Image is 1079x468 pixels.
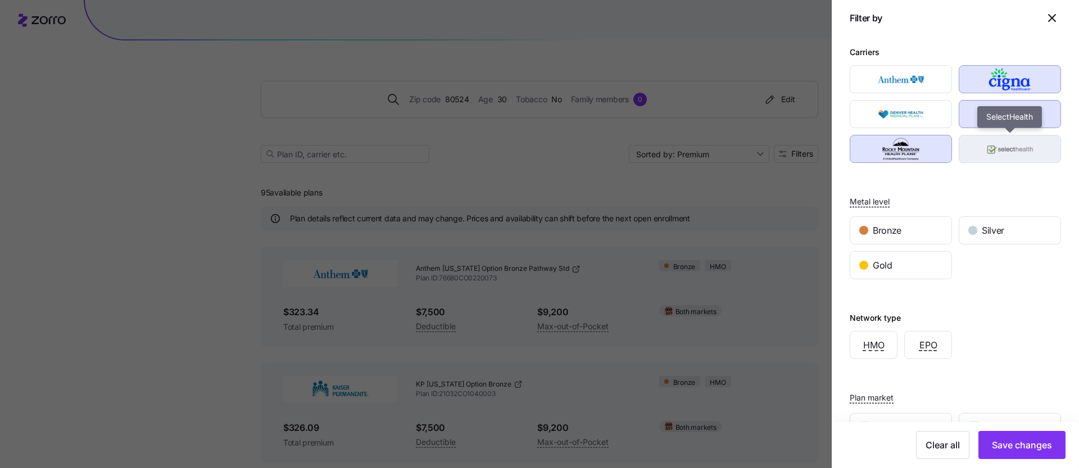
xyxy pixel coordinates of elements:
[860,138,942,160] img: Rocky Mountain Health Plans
[969,68,1051,90] img: Cigna Healthcare
[919,338,937,352] span: EPO
[850,196,890,207] span: Metal level
[978,431,1066,459] button: Save changes
[992,438,1052,452] span: Save changes
[984,420,1039,434] span: Off exchange
[850,312,901,324] div: Network type
[969,138,1051,160] img: SelectHealth
[875,420,928,434] span: On exchange
[982,224,1004,238] span: Silver
[850,392,894,403] span: Plan market
[850,12,1034,24] h1: Filter by
[916,431,969,459] button: Clear all
[860,68,942,90] img: Anthem
[873,224,901,238] span: Bronze
[926,438,960,452] span: Clear all
[873,258,892,272] span: Gold
[850,46,879,58] div: Carriers
[860,103,942,125] img: Denver Health Medical Plan
[863,338,885,352] span: HMO
[969,103,1051,125] img: Kaiser Permanente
